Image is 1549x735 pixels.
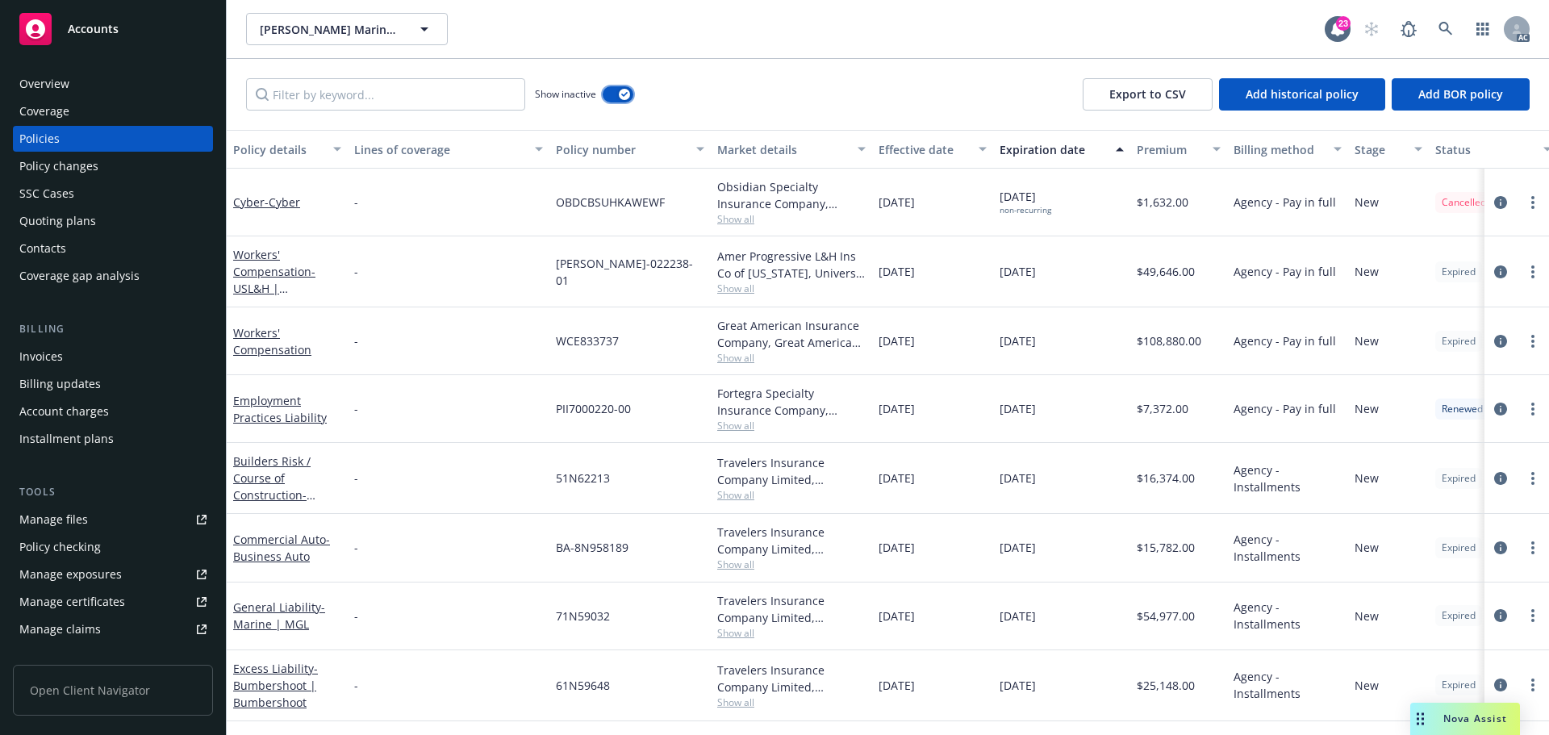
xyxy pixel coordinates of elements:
[354,332,358,349] span: -
[1234,263,1336,280] span: Agency - Pay in full
[1336,16,1351,31] div: 23
[717,141,848,158] div: Market details
[717,695,866,709] span: Show all
[1109,86,1186,102] span: Export to CSV
[227,130,348,169] button: Policy details
[1410,703,1520,735] button: Nova Assist
[1000,400,1036,417] span: [DATE]
[717,282,866,295] span: Show all
[1491,262,1510,282] a: circleInformation
[717,385,866,419] div: Fortegra Specialty Insurance Company, Fortegra Specialty Insurance Company, Risk Placement Servic...
[1355,13,1388,45] a: Start snowing
[1137,470,1195,487] span: $16,374.00
[233,599,325,632] span: - Marine | MGL
[1355,608,1379,624] span: New
[354,263,358,280] span: -
[1442,678,1476,692] span: Expired
[879,332,915,349] span: [DATE]
[1000,332,1036,349] span: [DATE]
[556,539,628,556] span: BA-8N958189
[1442,334,1476,349] span: Expired
[13,6,213,52] a: Accounts
[1355,539,1379,556] span: New
[233,599,325,632] a: General Liability
[1000,608,1036,624] span: [DATE]
[13,484,213,500] div: Tools
[556,470,610,487] span: 51N62213
[13,562,213,587] a: Manage exposures
[19,371,101,397] div: Billing updates
[1219,78,1385,111] button: Add historical policy
[717,454,866,488] div: Travelers Insurance Company Limited, Travelers Insurance
[1137,539,1195,556] span: $15,782.00
[1435,141,1534,158] div: Status
[993,130,1130,169] button: Expiration date
[1137,141,1203,158] div: Premium
[1491,469,1510,488] a: circleInformation
[717,626,866,640] span: Show all
[717,524,866,558] div: Travelers Insurance Company Limited, Travelers Insurance
[1491,193,1510,212] a: circleInformation
[1000,188,1051,215] span: [DATE]
[1355,141,1405,158] div: Stage
[1491,606,1510,625] a: circleInformation
[1234,531,1342,565] span: Agency - Installments
[1000,470,1036,487] span: [DATE]
[1137,194,1188,211] span: $1,632.00
[1523,675,1543,695] a: more
[1083,78,1213,111] button: Export to CSV
[13,344,213,370] a: Invoices
[556,332,619,349] span: WCE833737
[13,236,213,261] a: Contacts
[19,562,122,587] div: Manage exposures
[1410,703,1430,735] div: Drag to move
[233,532,330,564] span: - Business Auto
[1442,402,1483,416] span: Renewed
[879,677,915,694] span: [DATE]
[549,130,711,169] button: Policy number
[1491,675,1510,695] a: circleInformation
[19,507,88,532] div: Manage files
[19,71,69,97] div: Overview
[717,592,866,626] div: Travelers Insurance Company Limited, Travelers Insurance
[13,98,213,124] a: Coverage
[1491,538,1510,558] a: circleInformation
[13,126,213,152] a: Policies
[1355,194,1379,211] span: New
[13,399,213,424] a: Account charges
[1355,332,1379,349] span: New
[13,208,213,234] a: Quoting plans
[19,426,114,452] div: Installment plans
[1000,205,1051,215] div: non-recurring
[13,589,213,615] a: Manage certificates
[1234,599,1342,633] span: Agency - Installments
[556,194,665,211] span: OBDCBSUHKAWEWF
[556,608,610,624] span: 71N59032
[1234,668,1342,702] span: Agency - Installments
[1355,263,1379,280] span: New
[354,539,358,556] span: -
[233,325,311,357] a: Workers' Compensation
[1137,332,1201,349] span: $108,880.00
[1523,399,1543,419] a: more
[1442,265,1476,279] span: Expired
[19,181,74,207] div: SSC Cases
[1523,469,1543,488] a: more
[1348,130,1429,169] button: Stage
[265,194,300,210] span: - Cyber
[354,141,525,158] div: Lines of coverage
[717,178,866,212] div: Obsidian Specialty Insurance Company, Obsidian Specialty Insurance Company, CRC Group
[872,130,993,169] button: Effective date
[233,194,300,210] a: Cyber
[19,399,109,424] div: Account charges
[717,351,866,365] span: Show all
[13,534,213,560] a: Policy checking
[711,130,872,169] button: Market details
[13,71,213,97] a: Overview
[1355,470,1379,487] span: New
[13,426,213,452] a: Installment plans
[1523,538,1543,558] a: more
[1491,399,1510,419] a: circleInformation
[1442,608,1476,623] span: Expired
[879,400,915,417] span: [DATE]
